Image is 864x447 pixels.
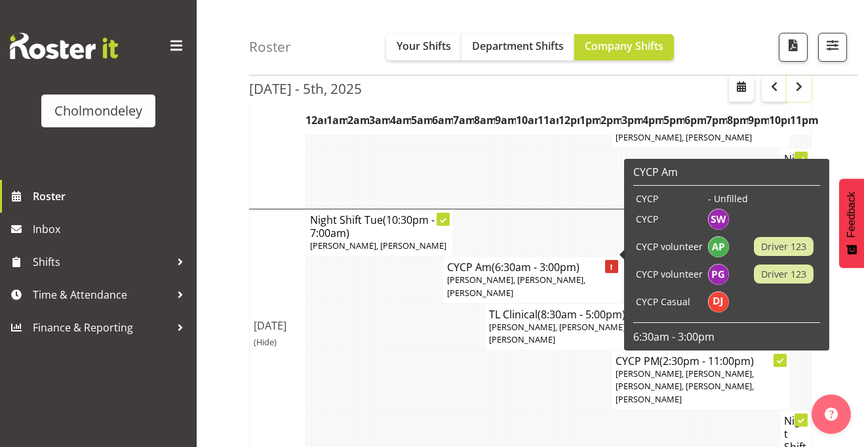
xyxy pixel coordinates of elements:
[10,33,118,59] img: Rosterit website logo
[761,267,806,282] span: Driver 123
[846,192,857,238] span: Feedback
[492,260,579,274] span: (6:30am - 3:00pm)
[784,152,808,205] h4: Night Shift ...
[489,321,627,345] span: [PERSON_NAME], [PERSON_NAME], [PERSON_NAME]
[310,213,435,240] span: (10:30pm - 7:00am)
[310,213,449,240] h4: Night Shift Tue
[585,39,663,53] span: Company Shifts
[347,105,368,135] th: 2am
[621,105,642,135] th: 3pm
[818,33,847,62] button: Filter Shifts
[369,105,390,135] th: 3am
[411,105,432,135] th: 5am
[748,105,769,135] th: 9pm
[659,354,754,368] span: (2:30pm - 11:00pm)
[249,39,291,54] h4: Roster
[474,105,495,135] th: 8am
[305,105,326,135] th: 12am
[254,336,277,348] span: (Hide)
[642,105,663,135] th: 4pm
[33,252,170,272] span: Shifts
[616,354,786,368] h4: CYCP PM
[33,219,190,239] span: Inbox
[727,105,748,135] th: 8pm
[825,408,838,421] img: help-xxl-2.png
[386,34,461,60] button: Your Shifts
[390,105,411,135] th: 4am
[447,261,618,274] h4: CYCP Am
[326,105,347,135] th: 1am
[600,105,621,135] th: 2pm
[779,33,808,62] button: Download a PDF of the roster according to the set date range.
[579,105,600,135] th: 1pm
[33,285,170,305] span: Time & Attendance
[633,288,705,316] td: CYCP Casual
[708,209,729,230] img: sophie-walton8494.jpg
[790,105,811,135] th: 11pm
[249,80,362,97] h2: [DATE] - 5th, 2025
[706,105,727,135] th: 7pm
[538,105,559,135] th: 11am
[495,105,516,135] th: 9am
[489,308,659,321] h4: TL Clinical
[708,264,729,285] img: philippa-grace11628.jpg
[769,105,790,135] th: 10pm
[397,39,451,53] span: Your Shifts
[729,75,754,102] button: Select a specific date within the roster.
[453,105,474,135] th: 7am
[538,307,625,322] span: (8:30am - 5:00pm)
[447,274,585,298] span: [PERSON_NAME], [PERSON_NAME], [PERSON_NAME]
[472,39,564,53] span: Department Shifts
[633,205,705,233] td: CYCP
[633,261,705,288] td: CYCP volunteer
[761,240,806,254] span: Driver 123
[33,318,170,337] span: Finance & Reporting
[54,101,142,121] div: Cholmondeley
[574,34,674,60] button: Company Shifts
[33,186,190,206] span: Roster
[633,330,820,344] p: 6:30am - 3:00pm
[708,192,748,205] span: - Unfilled
[708,236,729,257] img: amelie-paroll11627.jpg
[616,368,754,404] span: [PERSON_NAME], [PERSON_NAME], [PERSON_NAME], [PERSON_NAME], [PERSON_NAME]
[432,105,453,135] th: 6am
[684,105,705,135] th: 6pm
[663,105,684,135] th: 5pm
[310,240,446,251] span: [PERSON_NAME], [PERSON_NAME]
[559,105,579,135] th: 12pm
[633,165,820,179] h6: CYCP Am
[461,34,574,60] button: Department Shifts
[708,291,729,312] img: danielle-jeffery11296.jpg
[839,179,864,268] button: Feedback - Show survey
[633,233,705,261] td: CYCP volunteer
[516,105,537,135] th: 10am
[633,192,705,205] td: CYCP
